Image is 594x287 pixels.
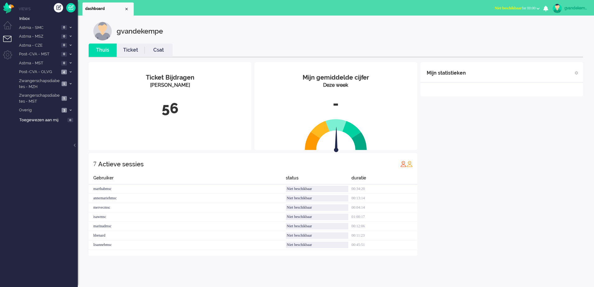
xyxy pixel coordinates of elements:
img: avatar [553,4,562,13]
div: Close tab [124,7,129,12]
span: 0 [61,61,67,66]
span: dashboard [85,6,124,12]
span: 0 [61,25,67,30]
div: 00:04:14 [351,203,417,212]
div: 00:12:06 [351,222,417,231]
div: Niet beschikbaar [286,186,348,192]
div: Mijn statistieken [427,67,466,79]
img: customer.svg [93,22,112,40]
a: Thuis [89,47,117,54]
span: Astma - MST [18,60,59,66]
div: status [286,175,351,184]
div: isawmsc [89,212,286,222]
li: Ticket [117,44,145,57]
div: 00:45:51 [351,240,417,250]
a: gvandekempe [551,4,588,13]
span: Post-CVA - MST [18,51,59,57]
div: - [259,94,412,114]
div: 01:00:17 [351,212,417,222]
span: 1 [62,96,67,101]
li: Admin menu [3,50,17,64]
span: 4 [61,70,67,74]
div: 00:34:20 [351,184,417,194]
span: Astma - CZE [18,43,59,49]
img: flow_omnibird.svg [3,2,14,13]
div: duratie [351,175,417,184]
span: Overig [18,107,60,113]
span: Niet beschikbaar [495,6,522,10]
span: Astma - SMC [18,25,59,31]
span: Astma - MSZ [18,34,59,39]
div: Niet beschikbaar [286,214,348,220]
a: Toegewezen aan mij 0 [18,116,78,123]
div: [PERSON_NAME] [93,82,247,89]
li: Tickets menu [3,36,17,50]
div: Mijn gemiddelde cijfer [259,73,412,82]
div: hbenard [89,231,286,240]
li: Views [19,6,78,12]
div: 7 [93,158,96,170]
li: Niet beschikbaarfor 00:00 [491,2,543,16]
span: 0 [61,43,67,48]
div: gvandekempe [117,22,163,40]
div: gvandekempe [564,5,588,11]
div: Ticket Bijdragen [93,73,247,82]
div: Niet beschikbaar [286,223,348,229]
a: Ticket [117,47,145,54]
div: Niet beschikbaar [286,242,348,248]
div: Actieve sessies [98,158,144,170]
li: Dashboard menu [3,21,17,35]
div: lisannebmsc [89,240,286,250]
div: 00:11:23 [351,231,417,240]
a: Inbox [18,15,78,22]
div: Gebruiker [89,175,286,184]
span: 1 [62,81,67,86]
a: Quick Ticket [66,3,76,12]
img: profile_red.svg [400,161,406,167]
span: for 00:00 [495,6,536,10]
div: Deze week [259,82,412,89]
img: profile_orange.svg [406,161,413,167]
button: Niet beschikbaarfor 00:00 [491,4,543,13]
img: arrow.svg [323,127,350,154]
div: Niet beschikbaar [286,204,348,211]
div: marthabmsc [89,184,286,194]
span: Toegewezen aan mij [19,117,66,123]
span: Zwangerschapsdiabetes - MST [18,93,60,104]
span: Zwangerschapsdiabetes - MZH [18,78,60,90]
a: Csat [145,47,173,54]
li: Dashboard [82,2,134,16]
span: 0 [67,118,73,123]
div: 00:13:14 [351,194,417,203]
div: Niet beschikbaar [286,232,348,239]
span: 0 [61,52,67,57]
span: Inbox [19,16,78,22]
div: marinadmsc [89,222,286,231]
div: Niet beschikbaar [286,195,348,201]
div: annemariehmsc [89,194,286,203]
img: semi_circle.svg [305,119,367,150]
span: Post-CVA - OLVG [18,69,59,75]
span: 3 [62,108,67,113]
span: 0 [61,34,67,39]
div: mervecmsc [89,203,286,212]
li: Thuis [89,44,117,57]
a: Omnidesk [3,4,14,9]
li: Csat [145,44,173,57]
div: 56 [93,98,247,119]
div: Creëer ticket [54,3,63,12]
